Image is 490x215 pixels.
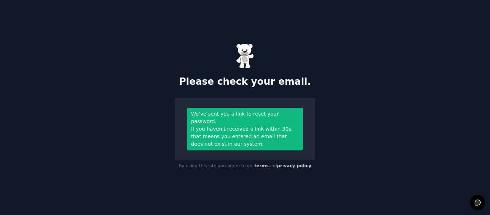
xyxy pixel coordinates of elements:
[236,43,254,69] img: Gummy Bear
[175,76,315,88] h2: Please check your email.
[191,110,299,125] div: We’ve sent you a link to reset your password.
[277,163,311,168] a: privacy policy
[175,160,315,172] div: By using this site you agree to our and
[191,125,299,148] div: If you haven't received a link within 30s, that means you entered an email that does not exist in...
[254,163,269,168] a: terms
